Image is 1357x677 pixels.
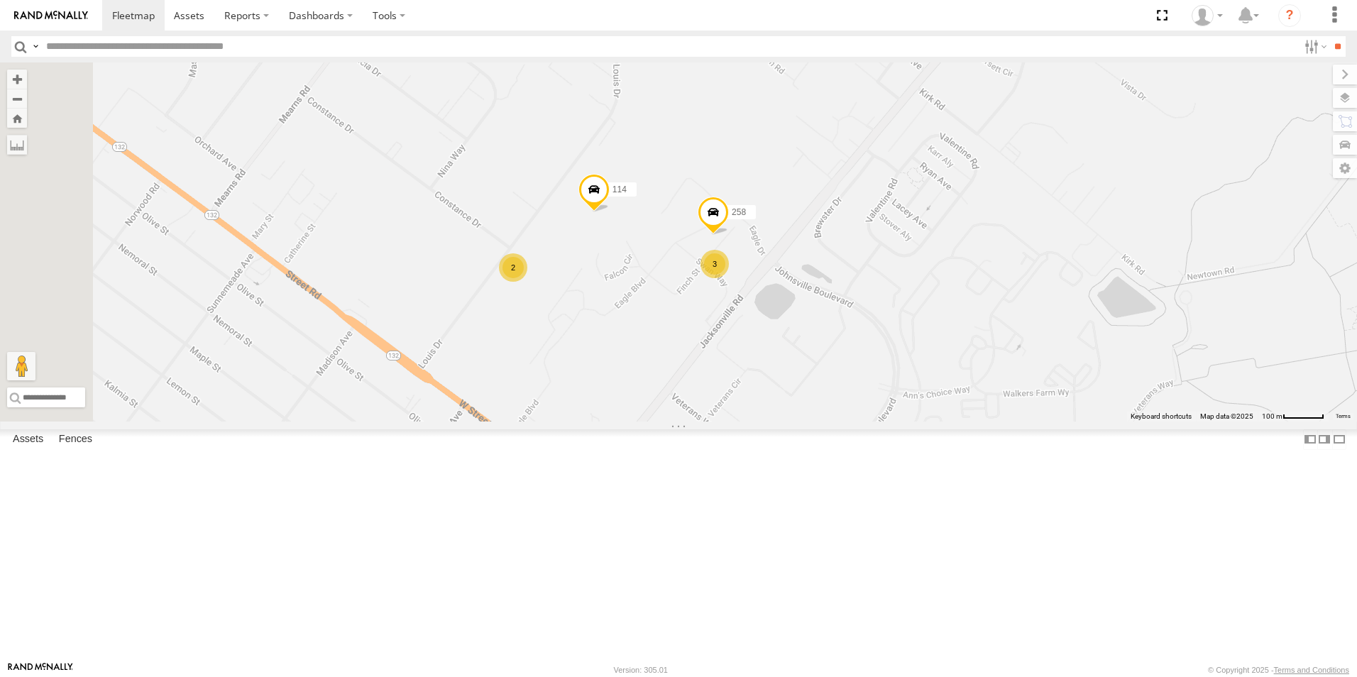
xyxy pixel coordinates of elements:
a: Terms [1336,414,1351,419]
button: Keyboard shortcuts [1131,412,1192,422]
div: © Copyright 2025 - [1208,666,1349,674]
label: Dock Summary Table to the Right [1317,429,1331,450]
label: Search Filter Options [1299,36,1329,57]
label: Hide Summary Table [1332,429,1346,450]
div: 3 [701,250,729,278]
img: rand-logo.svg [14,11,88,21]
a: Visit our Website [8,663,73,677]
button: Zoom out [7,89,27,109]
label: Search Query [30,36,41,57]
label: Dock Summary Table to the Left [1303,429,1317,450]
span: 258 [732,208,746,218]
button: Zoom in [7,70,27,89]
div: Version: 305.01 [614,666,668,674]
label: Map Settings [1333,158,1357,178]
button: Zoom Home [7,109,27,128]
button: Drag Pegman onto the map to open Street View [7,352,35,380]
label: Measure [7,135,27,155]
label: Assets [6,429,50,449]
div: Matt Square [1187,5,1228,26]
a: Terms and Conditions [1274,666,1349,674]
span: Map data ©2025 [1200,412,1253,420]
span: 100 m [1262,412,1282,420]
button: Map Scale: 100 m per 55 pixels [1258,412,1329,422]
i: ? [1278,4,1301,27]
div: 2 [499,253,527,282]
label: Fences [52,429,99,449]
span: 114 [612,185,627,194]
